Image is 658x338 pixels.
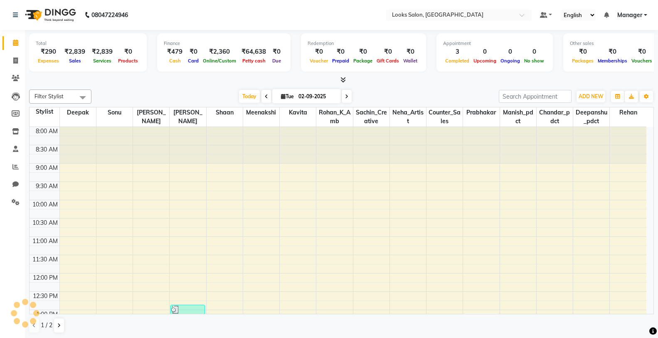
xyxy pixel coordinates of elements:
button: ADD NEW [577,91,605,102]
span: Products [116,58,140,64]
div: ₹479 [164,47,186,57]
span: Filter Stylist [35,93,64,99]
span: Manager [617,11,642,20]
span: Wallet [401,58,419,64]
img: logo [21,3,78,27]
div: ₹0 [596,47,629,57]
span: [PERSON_NAME] [170,107,206,127]
span: Meenakshi [243,107,279,118]
div: ₹2,360 [201,47,238,57]
span: Prepaid [330,58,351,64]
div: 9:00 AM [34,164,59,172]
div: 0 [498,47,522,57]
div: ₹0 [375,47,401,57]
span: Memberships [596,58,629,64]
span: Ongoing [498,58,522,64]
div: Total [36,40,140,47]
span: Sales [67,58,83,64]
span: Gift Cards [375,58,401,64]
div: 10:30 AM [31,219,59,227]
div: Finance [164,40,284,47]
span: Cash [167,58,183,64]
span: [PERSON_NAME] [133,107,169,127]
span: Neha_Artist [390,107,426,127]
div: 3 [443,47,471,57]
span: Online/Custom [201,58,238,64]
div: Redemption [308,40,419,47]
div: Stylist [30,107,59,116]
span: Deepak [60,107,96,118]
span: Chandar_pdct [537,107,573,127]
span: Today [239,90,260,103]
span: Expenses [36,58,61,64]
span: Rehan [610,107,646,118]
div: 1:00 PM [35,310,59,319]
span: Sonu [96,107,133,118]
div: 0 [471,47,498,57]
span: Upcoming [471,58,498,64]
span: Petty cash [240,58,268,64]
span: Voucher [308,58,330,64]
div: ₹0 [570,47,596,57]
span: Sachin_Creative [353,107,389,127]
div: ₹0 [186,47,201,57]
span: Packages [570,58,596,64]
span: Manish_pdct [500,107,536,127]
div: ₹64,638 [238,47,269,57]
div: ₹0 [351,47,375,57]
div: ₹0 [116,47,140,57]
span: Card [186,58,201,64]
span: 1 / 2 [41,321,52,330]
span: Package [351,58,375,64]
span: Vouchers [629,58,654,64]
input: 2025-09-02 [296,90,338,103]
div: ₹0 [308,47,330,57]
div: 8:00 AM [34,127,59,136]
span: ADD NEW [579,93,603,99]
span: Deepanshu_pdct [573,107,609,127]
span: No show [522,58,546,64]
div: ₹2,839 [61,47,89,57]
span: Kavita [280,107,316,118]
input: Search Appointment [499,90,572,103]
div: ₹2,839 [89,47,116,57]
span: Shaan [207,107,243,118]
div: 10:00 AM [31,200,59,209]
span: Completed [443,58,471,64]
span: Rohan_K_Amb [316,107,352,127]
div: Appointment [443,40,546,47]
div: 9:30 AM [34,182,59,191]
div: 0 [522,47,546,57]
span: Prabhakar [463,107,499,118]
div: ₹0 [269,47,284,57]
span: Services [91,58,113,64]
div: 11:30 AM [31,255,59,264]
div: 12:00 PM [31,273,59,282]
span: Tue [279,93,296,99]
div: ₹0 [629,47,654,57]
span: Due [270,58,283,64]
div: ₹290 [36,47,61,57]
div: ₹0 [330,47,351,57]
div: 8:30 AM [34,145,59,154]
b: 08047224946 [91,3,128,27]
div: ₹0 [401,47,419,57]
div: 12:30 PM [31,292,59,301]
div: 11:00 AM [31,237,59,246]
span: Counter_Sales [426,107,463,127]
